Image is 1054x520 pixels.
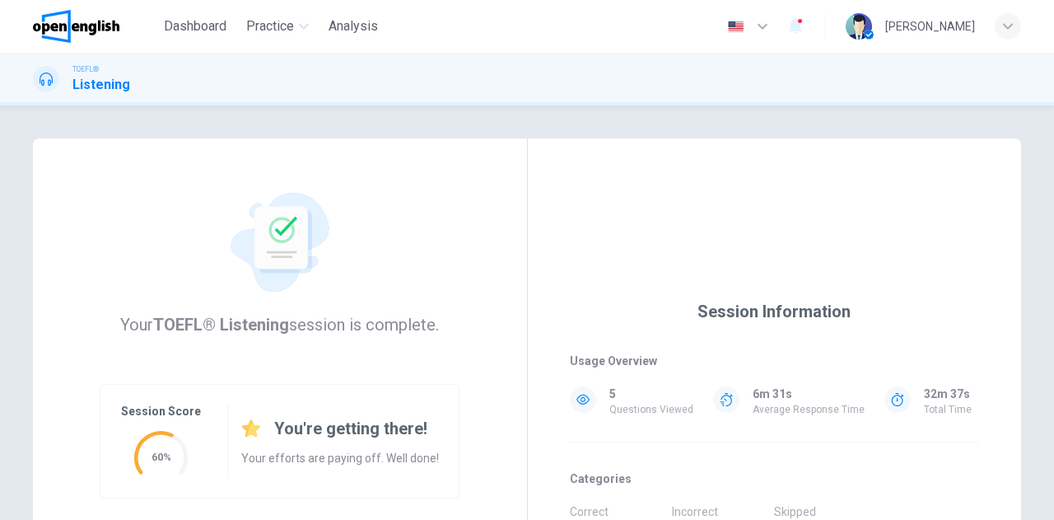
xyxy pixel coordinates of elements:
h6: Session Information [697,298,851,325]
p: 5 [609,384,616,404]
img: en [725,21,746,33]
strong: TOEFL® Listening [153,315,289,335]
p: 6m 31s [753,384,792,404]
p: 32m 37s [924,384,970,404]
h6: Your session is complete. [120,312,439,338]
span: Categories [570,469,978,489]
img: Profile picture [846,13,872,40]
a: OpenEnglish logo [33,10,157,43]
p: Questions Viewed [609,404,693,415]
h1: Listening [72,75,130,95]
p: Average response time [753,404,865,415]
span: Usage Overview [570,351,978,371]
div: [PERSON_NAME] [885,16,975,36]
span: TOEFL® [72,63,99,75]
p: Total Time [924,404,972,415]
text: 60% [151,451,170,463]
img: OpenEnglish logo [33,10,119,43]
button: Analysis [322,12,385,41]
p: Your efforts are paying off. Well done! [241,448,439,468]
h6: You're getting there! [274,415,427,442]
span: Practice [246,16,294,36]
p: Session Score [121,405,201,418]
button: Dashboard [157,12,233,41]
span: Dashboard [164,16,226,36]
button: Practice [240,12,315,41]
span: Analysis [329,16,378,36]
